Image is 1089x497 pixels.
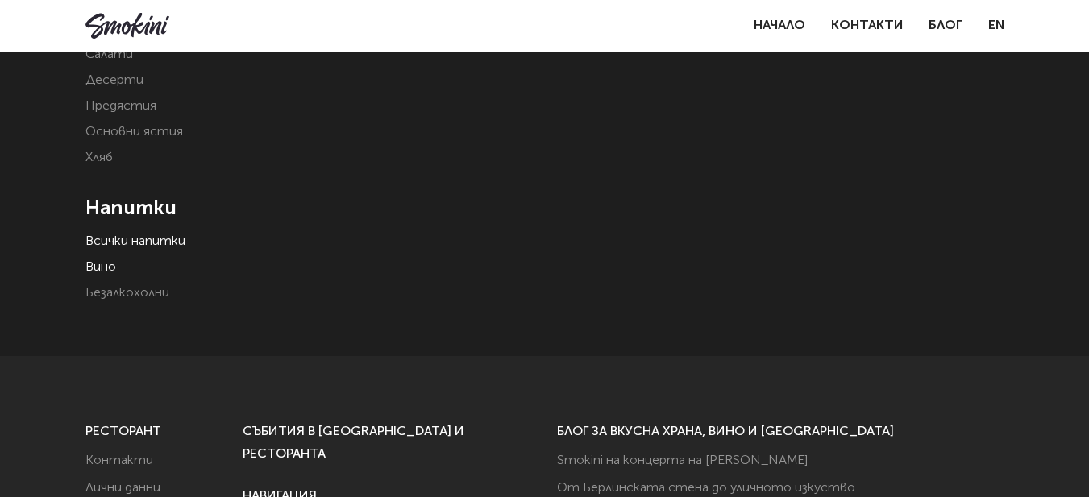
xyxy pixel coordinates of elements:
[243,420,533,466] h6: СЪБИТИЯ В [GEOGRAPHIC_DATA] И РЕСТОРАНТА
[831,19,903,32] a: Контакти
[85,235,185,248] a: Всички напитки
[85,420,218,443] h6: РЕСТОРАНТ
[85,454,153,467] a: Контакти
[85,197,297,221] h4: Напитки
[557,454,808,467] a: Smokini на концерта на [PERSON_NAME]
[754,19,805,32] a: Начало
[557,482,855,495] a: От Берлинската стена до уличното изкуство
[929,19,962,32] a: Блог
[85,48,133,61] a: Салати
[85,287,169,300] a: Безалкохолни
[988,14,1004,37] a: EN
[85,151,113,164] a: Хляб
[85,74,143,87] a: Десерти
[85,482,160,495] a: Лични данни
[557,420,1004,443] h6: БЛОГ ЗА ВКУСНА ХРАНА, ВИНО И [GEOGRAPHIC_DATA]
[85,261,116,274] a: Вино
[85,126,183,139] a: Основни ястия
[85,100,156,113] a: Предястия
